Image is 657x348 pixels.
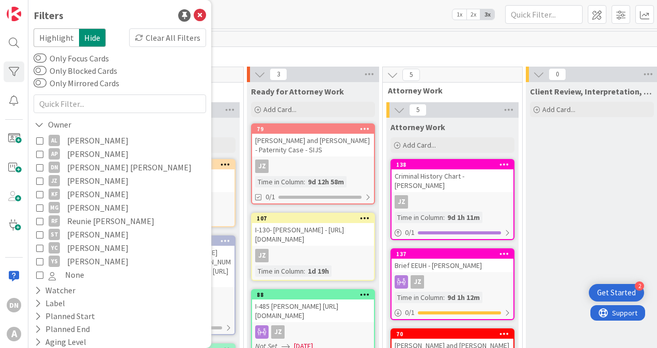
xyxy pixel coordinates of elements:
div: 79 [252,124,374,134]
div: 138Criminal History Chart - [PERSON_NAME] [392,160,513,192]
span: [PERSON_NAME] [67,147,129,161]
div: JZ [255,249,269,262]
span: None [65,268,84,281]
span: 0/1 [265,192,275,202]
button: Only Blocked Cards [34,66,46,76]
span: Attorney Work [390,122,445,132]
span: 0 [549,68,566,81]
div: JZ [255,160,269,173]
div: Watcher [34,284,76,297]
button: RF Reunie [PERSON_NAME] [36,214,204,228]
div: 88 [252,290,374,299]
div: 0/1 [392,306,513,319]
span: : [304,176,305,187]
span: 5 [409,104,427,116]
span: : [304,265,305,277]
span: [PERSON_NAME] [67,174,129,187]
button: YC [PERSON_NAME] [36,241,204,255]
span: Add Card... [263,105,296,114]
div: 137 [396,250,513,258]
label: Only Mirrored Cards [34,77,119,89]
label: Only Blocked Cards [34,65,117,77]
div: 107 [252,214,374,223]
div: Planned End [34,323,91,336]
div: Open Get Started checklist, remaining modules: 2 [589,284,644,302]
button: AP [PERSON_NAME] [36,147,204,161]
span: 5 [402,69,420,81]
span: [PERSON_NAME] [67,228,129,241]
img: Visit kanbanzone.com [7,7,21,21]
div: 137Brief EEUH - [PERSON_NAME] [392,249,513,272]
button: ST [PERSON_NAME] [36,228,204,241]
div: Brief EEUH - [PERSON_NAME] [392,259,513,272]
div: MG [49,202,60,213]
div: JZ [271,325,285,339]
button: None [36,268,204,281]
button: JZ [PERSON_NAME] [36,174,204,187]
div: KF [49,188,60,200]
div: 9d 12h 58m [305,176,347,187]
div: Filters [34,8,64,23]
div: 70 [396,330,513,338]
div: 137 [392,249,513,259]
button: Only Focus Cards [34,53,46,64]
div: Time in Column [255,176,304,187]
div: 79[PERSON_NAME] and [PERSON_NAME] - Paternity Case - SIJS [252,124,374,156]
button: AL [PERSON_NAME] [36,134,204,147]
span: Attorney Work [388,85,509,96]
div: 1d 19h [305,265,332,277]
div: JZ [252,160,374,173]
span: [PERSON_NAME] [67,201,129,214]
div: JZ [252,325,374,339]
div: AL [49,135,60,146]
span: [PERSON_NAME] [67,187,129,201]
div: 2 [635,281,644,291]
div: 79 [257,125,374,133]
span: : [443,292,445,303]
div: Planned Start [34,310,96,323]
div: 70 [392,329,513,339]
div: Time in Column [395,212,443,223]
div: JZ [395,195,408,209]
div: YC [49,242,60,254]
span: Add Card... [542,105,575,114]
span: [PERSON_NAME] [67,241,129,255]
div: Time in Column [395,292,443,303]
input: Quick Filter... [505,5,583,24]
div: DN [49,162,60,173]
div: DN [7,298,21,312]
div: 88I-485 [PERSON_NAME] [URL][DOMAIN_NAME] [252,290,374,322]
span: [PERSON_NAME] [PERSON_NAME] [67,161,192,174]
div: Clear All Filters [129,28,206,47]
div: 9d 1h 12m [445,292,482,303]
span: Hide [79,28,106,47]
div: YS [49,256,60,267]
div: 107 [257,215,374,222]
span: : [443,212,445,223]
button: MG [PERSON_NAME] [36,201,204,214]
span: [PERSON_NAME] [67,255,129,268]
button: KF [PERSON_NAME] [36,187,204,201]
div: 138 [392,160,513,169]
span: 3x [480,9,494,20]
div: Criminal History Chart - [PERSON_NAME] [392,169,513,192]
button: DN [PERSON_NAME] [PERSON_NAME] [36,161,204,174]
span: Add Card... [403,140,436,150]
div: Label [34,297,66,310]
div: Get Started [597,288,636,298]
div: RF [49,215,60,227]
button: Only Mirrored Cards [34,78,46,88]
div: 138 [396,161,513,168]
div: JZ [49,175,60,186]
div: ST [49,229,60,240]
span: 0 / 1 [405,227,415,238]
span: [PERSON_NAME] [67,134,129,147]
div: JZ [252,249,374,262]
span: 1x [452,9,466,20]
div: 88 [257,291,374,298]
div: Owner [34,118,72,131]
span: 2x [466,9,480,20]
div: 9d 1h 11m [445,212,482,223]
label: Only Focus Cards [34,52,109,65]
span: Client Review, Interpretation, and Signature Call [530,86,654,97]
